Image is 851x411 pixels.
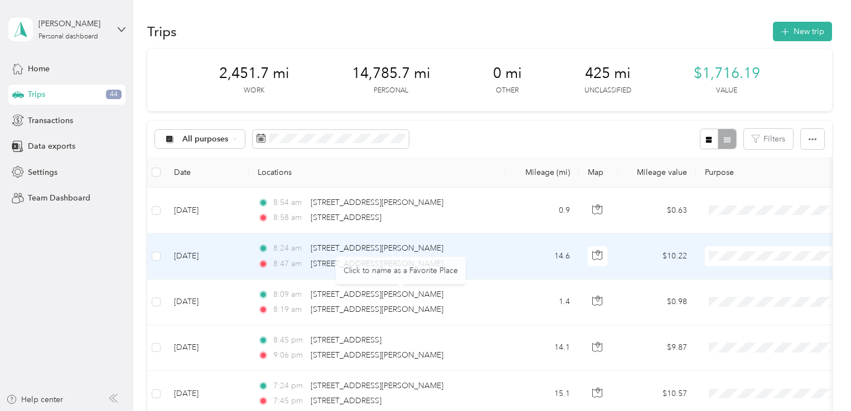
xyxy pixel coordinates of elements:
p: Other [496,86,519,96]
span: [STREET_ADDRESS] [311,335,381,345]
span: 8:45 pm [273,334,305,346]
div: [PERSON_NAME] [38,18,108,30]
th: Mileage (mi) [505,157,579,188]
div: Click to name as a Favorite Place [336,257,466,284]
td: $0.63 [618,188,696,233]
button: New trip [773,22,832,41]
span: Team Dashboard [28,192,90,204]
p: Unclassified [584,86,631,96]
span: 14,785.7 mi [352,65,431,82]
span: 8:47 am [273,258,305,270]
span: 425 mi [585,65,631,82]
span: [STREET_ADDRESS][PERSON_NAME] [311,259,443,268]
td: 14.1 [505,325,579,371]
span: [STREET_ADDRESS] [311,396,381,405]
span: 7:45 pm [273,395,305,407]
span: [STREET_ADDRESS] [311,213,381,222]
span: Settings [28,167,57,178]
span: Trips [28,89,45,100]
span: 8:54 am [273,197,305,209]
span: 8:19 am [273,304,305,316]
th: Map [579,157,618,188]
span: 8:09 am [273,288,305,301]
span: 8:24 am [273,242,305,255]
button: Filters [744,129,793,149]
span: [STREET_ADDRESS][PERSON_NAME] [311,350,443,360]
td: $9.87 [618,325,696,371]
span: All purposes [182,135,229,143]
span: Transactions [28,115,73,126]
td: [DATE] [165,325,249,371]
span: [STREET_ADDRESS][PERSON_NAME] [311,381,443,390]
th: Date [165,157,249,188]
th: Mileage value [618,157,696,188]
h1: Trips [147,26,177,37]
td: $10.22 [618,233,696,279]
p: Work [244,86,264,96]
span: Data exports [28,140,75,152]
td: 1.4 [505,280,579,325]
iframe: Everlance-gr Chat Button Frame [789,349,851,411]
th: Locations [249,157,505,188]
span: $1,716.19 [694,65,760,82]
button: Help center [6,394,63,405]
td: $0.98 [618,280,696,325]
span: 9:06 pm [273,349,305,361]
span: [STREET_ADDRESS][PERSON_NAME] [311,198,443,207]
span: 44 [106,90,122,100]
span: 2,451.7 mi [219,65,289,82]
div: Personal dashboard [38,33,98,40]
td: [DATE] [165,280,249,325]
p: Value [716,86,737,96]
span: 0 mi [493,65,522,82]
p: Personal [374,86,408,96]
span: [STREET_ADDRESS][PERSON_NAME] [311,305,443,314]
span: [STREET_ADDRESS][PERSON_NAME] [311,243,443,253]
td: [DATE] [165,233,249,279]
td: 14.6 [505,233,579,279]
span: 7:24 pm [273,380,305,392]
span: 8:58 am [273,212,305,224]
td: [DATE] [165,188,249,233]
td: 0.9 [505,188,579,233]
span: Home [28,63,50,75]
span: [STREET_ADDRESS][PERSON_NAME] [311,290,443,299]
